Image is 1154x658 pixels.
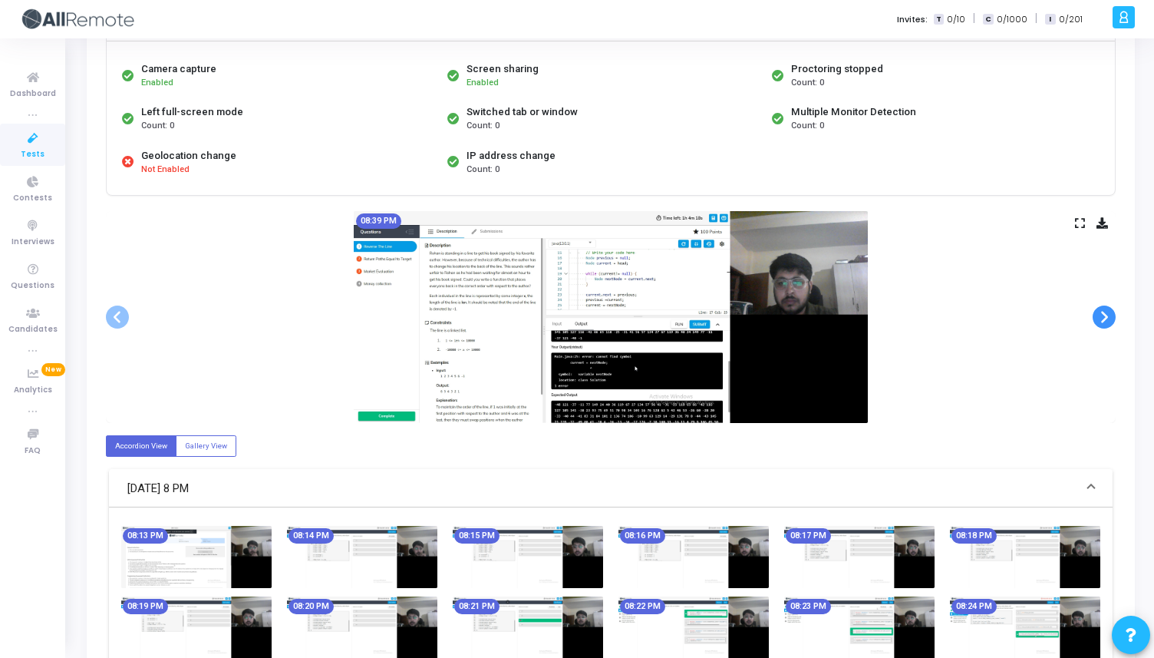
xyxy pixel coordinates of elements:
img: screenshot-1751467726091.jpeg [950,526,1100,588]
span: Count: 0 [791,77,824,90]
span: Candidates [8,323,58,336]
div: Proctoring stopped [791,61,883,77]
mat-chip: 08:19 PM [123,599,168,614]
img: screenshot-1751467426044.jpeg [121,526,272,588]
span: New [41,363,65,376]
img: screenshot-1751468985960.jpeg [354,211,868,423]
span: Enabled [467,78,499,88]
span: Count: 0 [791,120,824,133]
label: Invites: [897,13,928,26]
span: Count: 0 [467,120,500,133]
mat-chip: 08:17 PM [786,528,831,544]
span: C [983,14,993,25]
span: Tests [21,148,45,161]
span: Not Enabled [141,164,190,177]
div: Geolocation change [141,148,236,164]
mat-chip: 08:21 PM [454,599,500,614]
div: Switched tab or window [467,104,578,120]
div: Camera capture [141,61,216,77]
span: Count: 0 [141,120,174,133]
label: Accordion View [106,435,176,456]
span: 0/1000 [997,13,1027,26]
span: Enabled [141,78,173,88]
div: Left full-screen mode [141,104,243,120]
mat-chip: 08:13 PM [123,528,168,544]
div: Multiple Monitor Detection [791,104,916,120]
span: 0/10 [947,13,965,26]
span: Questions [11,279,54,293]
div: IP address change [467,148,556,164]
span: FAQ [25,445,41,458]
mat-chip: 08:14 PM [288,528,334,544]
mat-panel-title: [DATE] 8 PM [127,480,1076,498]
mat-expansion-panel-header: [DATE] 8 PM [109,469,1113,508]
img: screenshot-1751467666129.jpeg [784,526,935,588]
mat-chip: 08:22 PM [620,599,665,614]
mat-chip: 08:18 PM [951,528,997,544]
img: screenshot-1751467486123.jpeg [287,526,437,588]
span: I [1045,14,1055,25]
span: Dashboard [10,88,56,101]
span: T [934,14,944,25]
img: screenshot-1751467606132.jpeg [618,526,769,588]
span: Interviews [12,236,54,249]
mat-chip: 08:24 PM [951,599,997,614]
mat-chip: 08:16 PM [620,528,665,544]
span: | [1035,11,1037,27]
img: screenshot-1751467546145.jpeg [453,526,603,588]
label: Gallery View [176,435,236,456]
div: Screen sharing [467,61,539,77]
span: Analytics [14,384,52,397]
span: Count: 0 [467,164,500,177]
mat-chip: 08:15 PM [454,528,500,544]
img: logo [19,4,134,35]
mat-chip: 08:23 PM [786,599,831,614]
span: Contests [13,192,52,205]
mat-chip: 08:20 PM [288,599,334,614]
mat-chip: 08:39 PM [356,213,401,229]
span: 0/201 [1059,13,1083,26]
span: | [973,11,975,27]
